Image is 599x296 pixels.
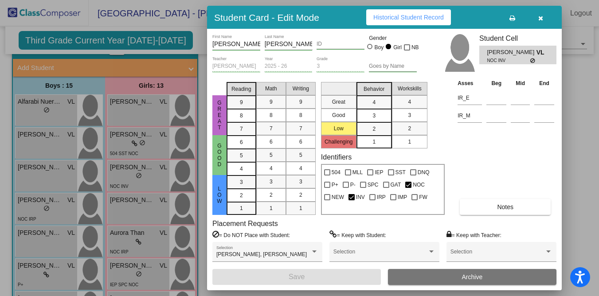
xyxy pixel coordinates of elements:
span: Archive [462,273,483,280]
span: 9 [240,98,243,106]
input: year [265,63,313,70]
span: 2 [372,125,376,133]
span: Great [215,100,223,131]
span: 3 [408,111,411,119]
h3: Student Cell [479,34,556,43]
span: 8 [299,111,302,119]
span: Writing [293,85,309,93]
th: Beg [484,78,509,88]
input: goes by name [369,63,417,70]
span: P- [350,179,356,190]
span: 1 [299,204,302,212]
span: Good [215,143,223,167]
button: Archive [388,269,556,285]
span: MLL [352,167,363,178]
button: Save [212,269,381,285]
input: assessment [458,109,482,122]
span: 5 [270,151,273,159]
span: 4 [299,164,302,172]
span: 4 [240,165,243,173]
span: 6 [270,138,273,146]
label: = Keep with Teacher: [446,230,501,239]
span: DNQ [418,167,430,178]
span: 5 [299,151,302,159]
span: NOC [413,179,425,190]
input: teacher [212,63,260,70]
span: Behavior [364,85,384,93]
input: assessment [458,91,482,105]
span: SPC [368,179,379,190]
span: Reading [231,85,251,93]
span: 4 [372,98,376,106]
span: 2 [270,191,273,199]
span: 3 [372,112,376,120]
span: 504 [332,167,341,178]
span: 9 [270,98,273,106]
span: 1 [240,204,243,212]
span: 3 [270,178,273,186]
div: Boy [374,43,384,51]
span: 7 [270,125,273,132]
input: grade [317,63,364,70]
span: 6 [240,138,243,146]
mat-label: Gender [369,34,417,42]
span: Notes [497,203,513,210]
span: Save [289,273,305,280]
button: Historical Student Record [366,9,451,25]
span: 1 [372,138,376,146]
span: 4 [270,164,273,172]
h3: Student Card - Edit Mode [214,12,319,23]
span: 7 [240,125,243,133]
label: Identifiers [321,153,352,161]
span: P+ [332,179,338,190]
span: 2 [299,191,302,199]
div: Girl [393,43,402,51]
span: IRP [377,192,386,203]
span: 6 [299,138,302,146]
span: Math [265,85,277,93]
span: [PERSON_NAME], [PERSON_NAME] [216,251,307,257]
span: INV [356,192,365,203]
span: NB [411,42,419,53]
th: End [532,78,556,88]
span: 1 [270,204,273,212]
span: SST [395,167,406,178]
span: 8 [270,111,273,119]
span: IEP [375,167,383,178]
th: Asses [455,78,484,88]
span: 9 [299,98,302,106]
span: 7 [299,125,302,132]
span: VL [536,48,549,57]
span: 2 [408,125,411,132]
span: GAT [391,179,401,190]
span: NOC INV [487,57,530,64]
span: 5 [240,152,243,160]
span: 3 [240,178,243,186]
span: 1 [408,138,411,146]
th: Mid [509,78,532,88]
span: NEW [332,192,344,203]
span: 3 [299,178,302,186]
span: Low [215,186,223,204]
span: FW [419,192,427,203]
label: = Keep with Student: [329,230,386,239]
span: IMP [398,192,407,203]
button: Notes [460,199,551,215]
span: [PERSON_NAME] [487,48,536,57]
label: = Do NOT Place with Student: [212,230,290,239]
span: 4 [408,98,411,106]
span: 2 [240,191,243,199]
span: Workskills [398,85,422,93]
span: Historical Student Record [373,14,444,21]
label: Placement Requests [212,219,278,228]
span: 8 [240,112,243,120]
